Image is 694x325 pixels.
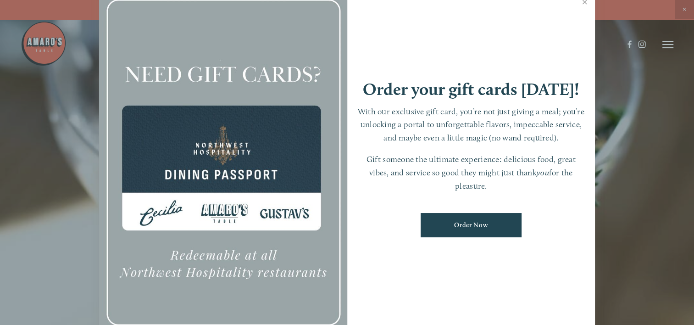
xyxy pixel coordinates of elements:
h1: Order your gift cards [DATE]! [363,81,579,98]
em: you [537,168,549,177]
a: Order Now [421,213,522,237]
p: Gift someone the ultimate experience: delicious food, great vibes, and service so good they might... [356,153,586,192]
p: With our exclusive gift card, you’re not just giving a meal; you’re unlocking a portal to unforge... [356,105,586,145]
